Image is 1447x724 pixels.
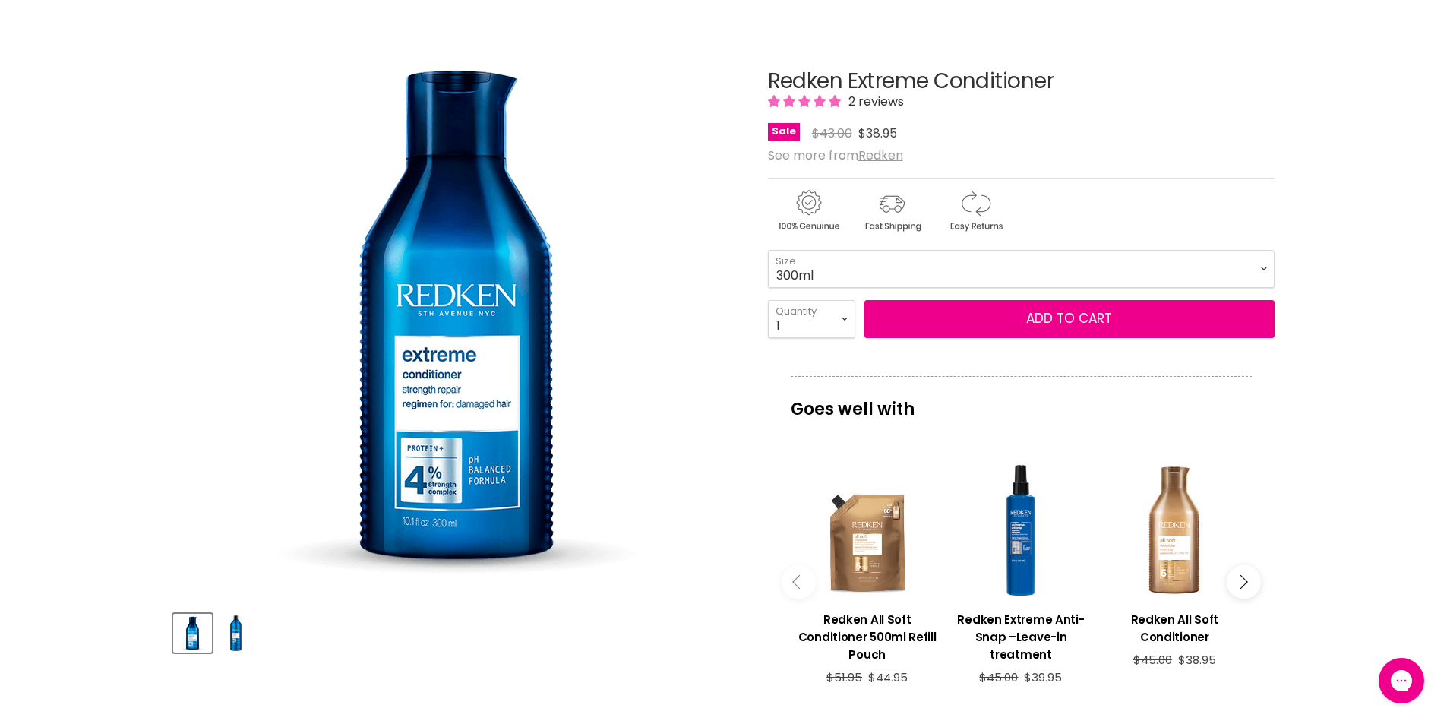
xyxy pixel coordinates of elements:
[1133,652,1172,668] span: $45.00
[173,614,212,653] button: Redken Extreme Conditioner
[826,669,862,685] span: $51.95
[175,615,210,651] img: Redken Extreme Conditioner
[1026,309,1112,327] span: Add to cart
[935,188,1016,234] img: returns.gif
[798,599,937,671] a: View product:Redken All Soft Conditioner 500ml Refill Pouch
[173,32,741,599] div: Redken Extreme Conditioner image. Click or Scroll to Zoom.
[868,669,908,685] span: $44.95
[1178,652,1216,668] span: $38.95
[216,614,255,653] button: Redken Extreme Conditioner
[979,669,1018,685] span: $45.00
[768,188,848,234] img: genuine.gif
[768,93,844,110] span: 5.00 stars
[851,188,932,234] img: shipping.gif
[1024,669,1062,685] span: $39.95
[864,300,1275,338] button: Add to cart
[952,599,1090,671] a: View product:Redken Extreme Anti-Snap –Leave-in treatment
[768,70,1275,93] h1: Redken Extreme Conditioner
[171,609,743,653] div: Product thumbnails
[844,93,904,110] span: 2 reviews
[952,611,1090,663] h3: Redken Extreme Anti-Snap –Leave-in treatment
[768,123,800,141] span: Sale
[1371,653,1432,709] iframe: Gorgias live chat messenger
[858,125,897,142] span: $38.95
[1105,599,1243,653] a: View product:Redken All Soft Conditioner
[768,300,855,338] select: Quantity
[791,376,1252,426] p: Goes well with
[218,615,254,651] img: Redken Extreme Conditioner
[858,147,903,164] a: Redken
[812,125,852,142] span: $43.00
[1105,611,1243,646] h3: Redken All Soft Conditioner
[768,147,903,164] span: See more from
[798,611,937,663] h3: Redken All Soft Conditioner 500ml Refill Pouch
